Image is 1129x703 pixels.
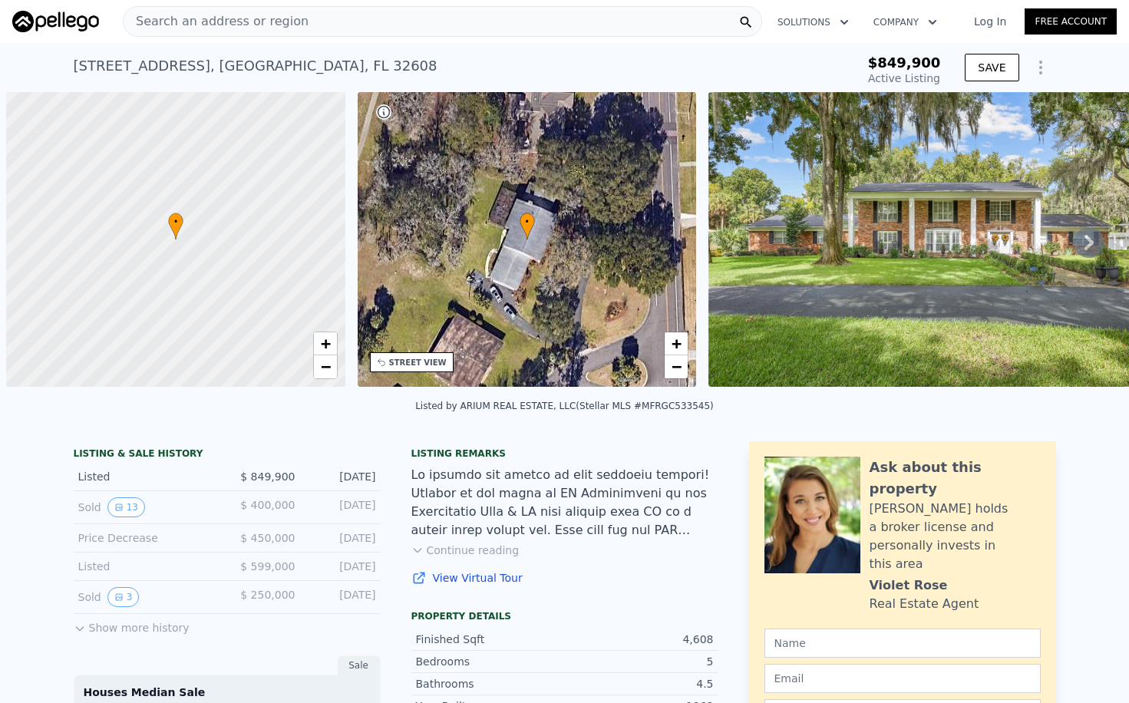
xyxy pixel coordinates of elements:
div: [PERSON_NAME] holds a broker license and personally invests in this area [870,500,1041,573]
div: Lo ipsumdo sit ametco ad elit seddoeiu tempori! Utlabor et dol magna al EN Adminimveni qu nos Exe... [411,466,718,540]
div: Price Decrease [78,530,215,546]
a: Free Account [1025,8,1117,35]
button: SAVE [965,54,1018,81]
div: • [520,213,535,239]
div: Sale [338,655,381,675]
span: Search an address or region [124,12,309,31]
a: Zoom out [314,355,337,378]
div: Bedrooms [416,654,565,669]
div: Finished Sqft [416,632,565,647]
div: [DATE] [308,587,376,607]
div: Ask about this property [870,457,1041,500]
a: Zoom in [314,332,337,355]
span: $ 450,000 [240,532,295,544]
span: $ 250,000 [240,589,295,601]
button: View historical data [107,497,145,517]
div: [DATE] [308,530,376,546]
span: − [320,357,330,376]
button: Show Options [1025,52,1056,83]
div: 5 [565,654,714,669]
div: Violet Rose [870,576,948,595]
span: $849,900 [868,54,941,71]
button: Company [861,8,949,36]
span: $ 849,900 [240,470,295,483]
div: 4,608 [565,632,714,647]
a: Zoom in [665,332,688,355]
a: View Virtual Tour [411,570,718,586]
span: • [520,215,535,229]
span: + [672,334,682,353]
button: View historical data [107,587,140,607]
div: Property details [411,610,718,622]
div: Real Estate Agent [870,595,979,613]
span: − [672,357,682,376]
input: Email [764,664,1041,693]
div: [DATE] [308,559,376,574]
div: [STREET_ADDRESS] , [GEOGRAPHIC_DATA] , FL 32608 [74,55,437,77]
div: Listed [78,469,215,484]
button: Continue reading [411,543,520,558]
span: Active Listing [868,72,940,84]
div: [DATE] [308,497,376,517]
div: • [168,213,183,239]
div: 4.5 [565,676,714,691]
span: • [168,215,183,229]
span: + [320,334,330,353]
a: Log In [956,14,1025,29]
a: Zoom out [665,355,688,378]
input: Name [764,629,1041,658]
div: Bathrooms [416,676,565,691]
span: $ 400,000 [240,499,295,511]
div: Listed [78,559,215,574]
div: Houses Median Sale [84,685,371,700]
img: Pellego [12,11,99,32]
div: Sold [78,587,215,607]
span: $ 599,000 [240,560,295,573]
div: Sold [78,497,215,517]
div: Listing remarks [411,447,718,460]
button: Show more history [74,614,190,635]
div: LISTING & SALE HISTORY [74,447,381,463]
div: Listed by ARIUM REAL ESTATE, LLC (Stellar MLS #MFRGC533545) [415,401,714,411]
div: [DATE] [308,469,376,484]
div: STREET VIEW [389,357,447,368]
button: Solutions [765,8,861,36]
